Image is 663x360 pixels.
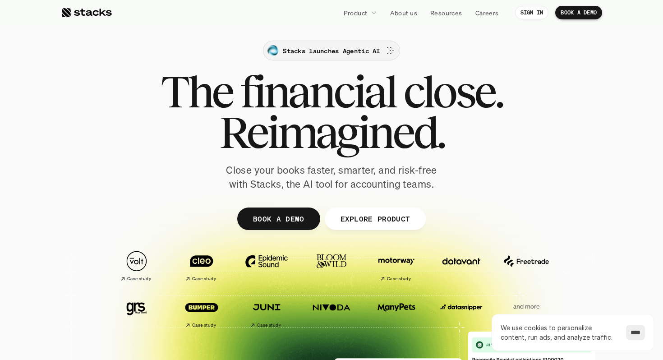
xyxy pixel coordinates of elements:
h2: Case study [387,276,411,282]
a: Case study [174,246,230,286]
p: About us [390,8,417,18]
a: About us [385,5,423,21]
span: Reimagined. [219,112,444,152]
p: We use cookies to personalize content, run ads, and analyze traffic. [501,323,617,342]
h2: Case study [127,276,151,282]
a: Case study [239,292,295,332]
p: Resources [430,8,462,18]
a: Case study [174,292,230,332]
h2: Case study [192,323,216,328]
a: Case study [368,246,424,286]
a: SIGN IN [515,6,549,19]
p: EXPLORE PRODUCT [340,212,410,225]
a: Careers [470,5,504,21]
h2: Case study [257,323,281,328]
p: Careers [475,8,499,18]
a: EXPLORE PRODUCT [324,208,426,230]
span: The [161,71,232,112]
span: financial [240,71,396,112]
span: close. [403,71,502,112]
p: BOOK A DEMO [561,9,597,16]
a: BOOK A DEMO [237,208,320,230]
h2: Case study [192,276,216,282]
p: Product [344,8,368,18]
a: Stacks launches Agentic AI [263,41,400,60]
p: BOOK A DEMO [253,212,304,225]
a: Case study [109,246,165,286]
p: and more [498,303,554,310]
a: Privacy Policy [106,209,146,215]
a: Resources [425,5,468,21]
p: Stacks launches Agentic AI [283,46,380,55]
p: SIGN IN [520,9,543,16]
p: Close your books faster, smarter, and risk-free with Stacks, the AI tool for accounting teams. [219,163,444,191]
a: BOOK A DEMO [555,6,602,19]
